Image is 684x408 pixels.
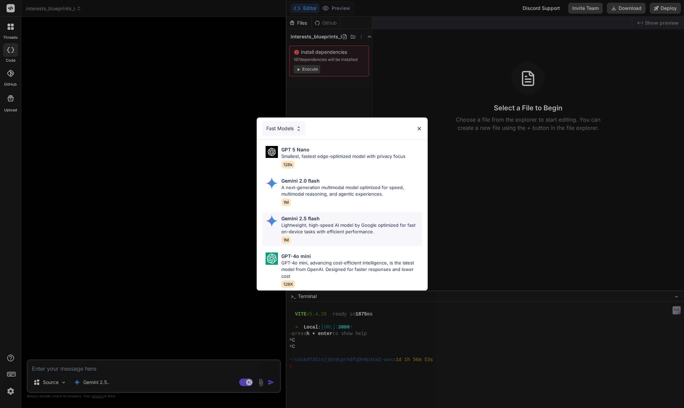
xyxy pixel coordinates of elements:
img: Pick Models [296,126,302,132]
p: Gemini 2.0 flash [281,177,320,184]
span: 128k [281,161,295,169]
span: 1M [281,198,291,206]
img: Pick Models [266,177,278,189]
p: A next-generation multimodal model optimized for speed, multimodal reasoning, and agentic experie... [281,184,422,198]
p: GPT 5 Nano [281,146,309,153]
span: 1M [281,236,291,244]
div: Fast Models [262,121,306,136]
p: Smallest, fastest edge-optimized model with privacy focus [281,153,405,160]
img: Pick Models [266,146,278,158]
p: GPT-4o mini [281,252,311,260]
p: GPT-4o mini, advancing cost-efficient intelligence, is the latest model from OpenAI. Designed for... [281,260,422,280]
p: Lightweight, high-speed AI model by Google optimized for fast on-device tasks with efficient perf... [281,222,422,235]
img: close [416,126,422,132]
img: Pick Models [266,252,278,265]
span: 128K [281,280,295,288]
img: Pick Models [266,215,278,227]
p: Gemini 2.5 flash [281,215,320,222]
